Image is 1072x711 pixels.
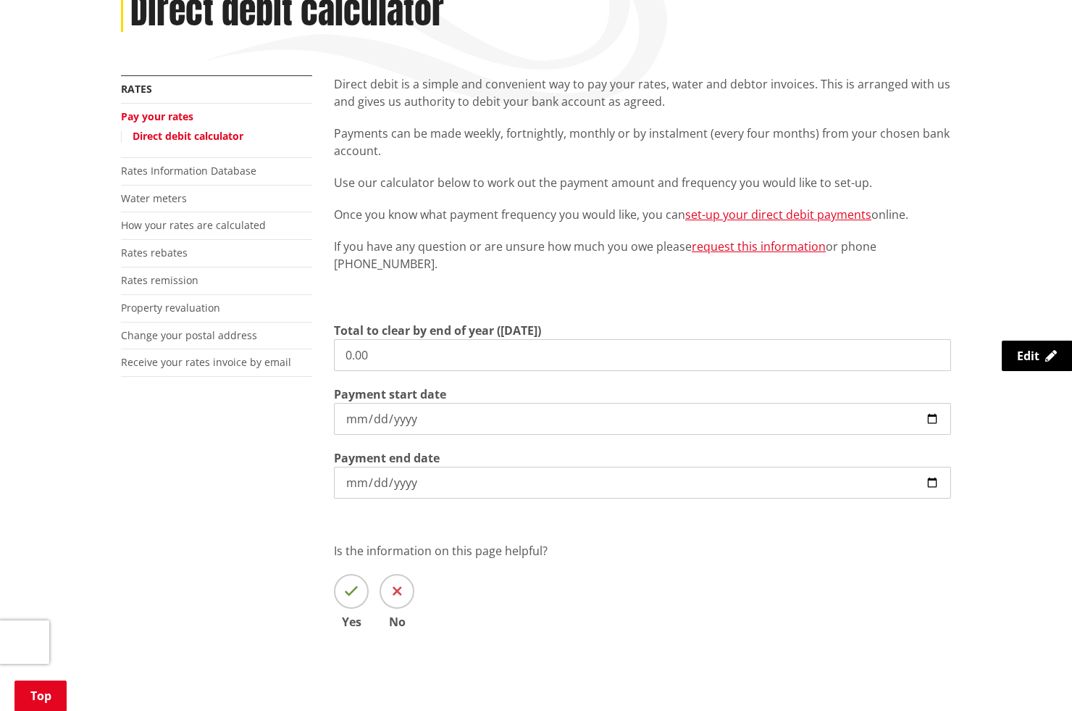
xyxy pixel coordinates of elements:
span: Edit [1017,348,1039,364]
a: Top [14,681,67,711]
a: Rates [121,82,152,96]
iframe: Messenger Launcher [1005,650,1058,702]
p: Direct debit is a simple and convenient way to pay your rates, water and debtor invoices. This is... [334,75,951,110]
a: set-up your direct debit payments [685,207,871,223]
p: Is the information on this page helpful? [334,542,951,560]
a: Property revaluation [121,301,220,315]
span: Yes [334,616,369,628]
a: Direct debit calculator [133,129,243,143]
p: Payments can be made weekly, fortnightly, monthly or by instalment (every four months) from your ... [334,125,951,159]
a: Rates rebates [121,246,188,259]
a: Edit [1002,341,1072,371]
a: Pay your rates [121,109,193,123]
a: Change your postal address [121,328,257,342]
p: Use our calculator below to work out the payment amount and frequency you would like to set-up. [334,174,951,191]
a: How your rates are calculated [121,218,266,232]
a: Receive your rates invoice by email [121,355,291,369]
label: Payment start date [334,386,446,403]
label: Total to clear by end of year ([DATE]) [334,322,541,339]
a: Rates remission [121,273,198,287]
p: Once you know what payment frequency you would like, you can online. [334,206,951,223]
a: Water meters [121,191,187,205]
a: Rates Information Database [121,164,256,178]
a: request this information [692,238,826,254]
span: No [380,616,414,628]
label: Payment end date [334,449,440,467]
p: If you have any question or are unsure how much you owe please or phone [PHONE_NUMBER]. [334,238,951,273]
